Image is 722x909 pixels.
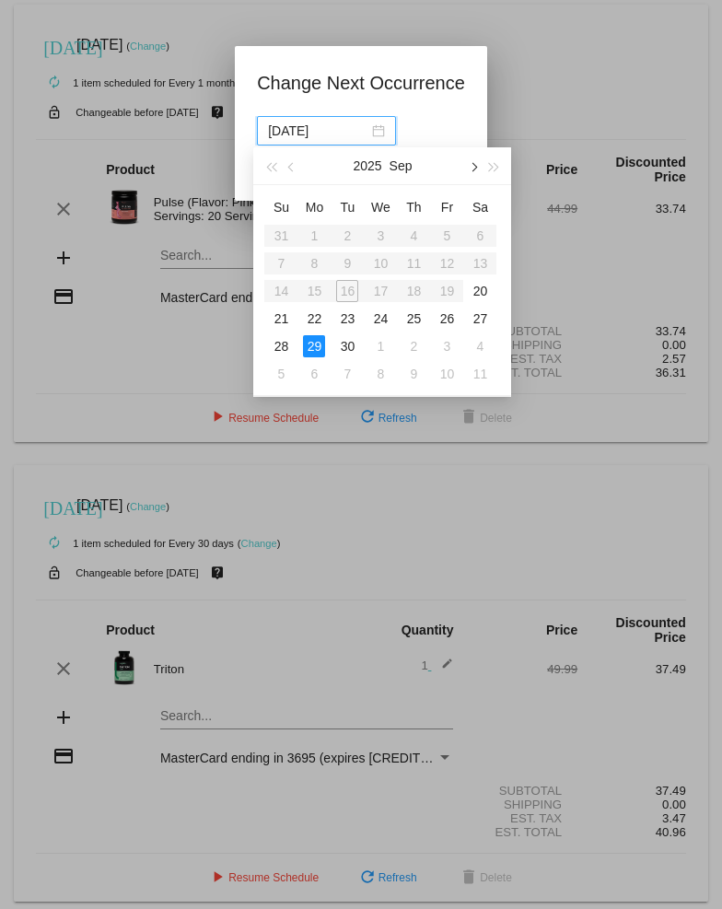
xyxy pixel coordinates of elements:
th: Mon [297,192,331,222]
td: 10/5/2025 [264,360,297,388]
th: Tue [331,192,364,222]
div: 21 [270,308,292,330]
div: 22 [303,308,325,330]
td: 9/28/2025 [264,332,297,360]
div: 10 [436,363,458,385]
button: Next year (Control + right) [483,147,504,184]
th: Wed [364,192,397,222]
td: 9/24/2025 [364,305,397,332]
div: 27 [469,308,491,330]
div: 9 [402,363,425,385]
input: Select date [268,121,368,141]
td: 10/7/2025 [331,360,364,388]
div: 29 [303,335,325,357]
div: 25 [402,308,425,330]
td: 10/11/2025 [463,360,496,388]
div: 8 [369,363,391,385]
th: Fri [430,192,463,222]
th: Sat [463,192,496,222]
div: 26 [436,308,458,330]
div: 30 [336,335,358,357]
div: 28 [270,335,292,357]
td: 9/23/2025 [331,305,364,332]
button: Previous month (PageUp) [282,147,302,184]
h1: Change Next Occurrence [257,68,465,98]
div: 3 [436,335,458,357]
div: 11 [469,363,491,385]
button: 2025 [353,147,381,184]
th: Sun [264,192,297,222]
th: Thu [397,192,430,222]
td: 9/27/2025 [463,305,496,332]
div: 20 [469,280,491,302]
div: 7 [336,363,358,385]
td: 10/3/2025 [430,332,463,360]
td: 10/2/2025 [397,332,430,360]
div: 4 [469,335,491,357]
td: 10/6/2025 [297,360,331,388]
button: Next month (PageDown) [463,147,483,184]
td: 9/22/2025 [297,305,331,332]
div: 2 [402,335,425,357]
td: 9/21/2025 [264,305,297,332]
td: 10/10/2025 [430,360,463,388]
td: 9/20/2025 [463,277,496,305]
td: 9/25/2025 [397,305,430,332]
div: 1 [369,335,391,357]
button: Last year (Control + left) [261,147,281,184]
td: 10/4/2025 [463,332,496,360]
td: 9/30/2025 [331,332,364,360]
td: 10/9/2025 [397,360,430,388]
div: 24 [369,308,391,330]
td: 10/8/2025 [364,360,397,388]
td: 10/1/2025 [364,332,397,360]
button: Sep [390,147,413,184]
div: 5 [270,363,292,385]
div: 6 [303,363,325,385]
td: 9/26/2025 [430,305,463,332]
div: 23 [336,308,358,330]
td: 9/29/2025 [297,332,331,360]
